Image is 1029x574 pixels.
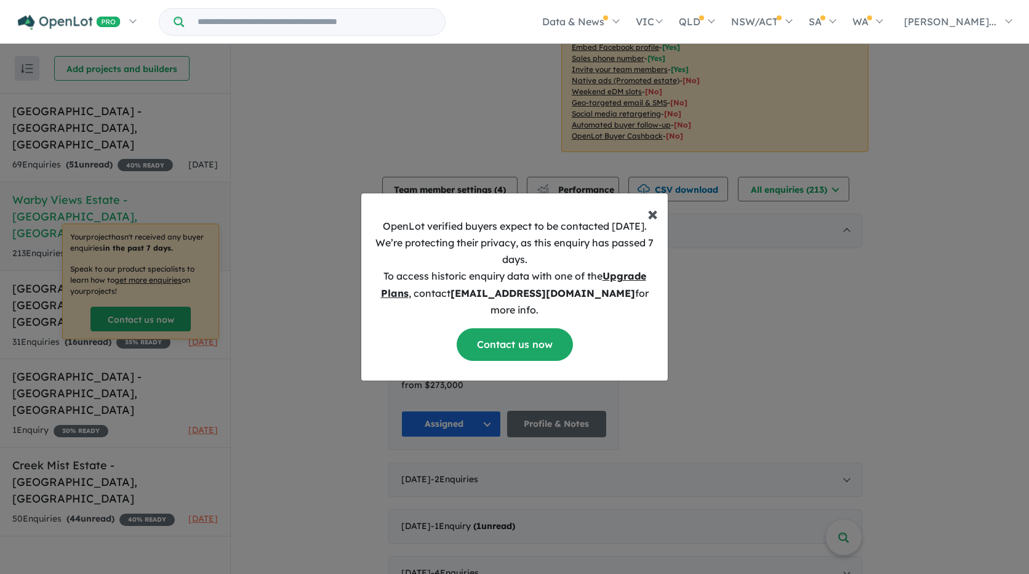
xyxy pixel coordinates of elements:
u: Upgrade Plans [381,270,646,299]
b: [EMAIL_ADDRESS][DOMAIN_NAME] [450,287,635,299]
span: × [647,201,658,225]
span: [PERSON_NAME]... [904,15,996,28]
p: OpenLot verified buyers expect to be contacted [DATE]. We’re protecting their privacy, as this en... [371,218,658,318]
a: Contact us now [457,328,573,361]
input: Try estate name, suburb, builder or developer [186,9,442,35]
img: Openlot PRO Logo White [18,15,121,30]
